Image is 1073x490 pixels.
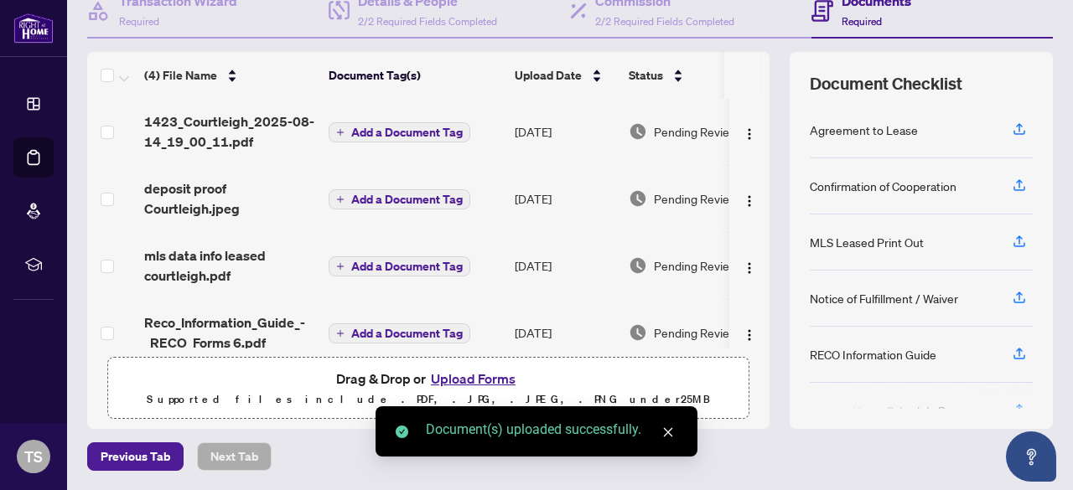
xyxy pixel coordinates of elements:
[396,426,408,438] span: check-circle
[351,193,463,205] span: Add a Document Tag
[358,15,497,28] span: 2/2 Required Fields Completed
[329,323,470,343] button: Add a Document Tag
[629,122,647,141] img: Document Status
[322,52,508,99] th: Document Tag(s)
[101,443,170,470] span: Previous Tab
[351,328,463,339] span: Add a Document Tag
[426,368,521,389] button: Upload Forms
[810,177,956,195] div: Confirmation of Cooperation
[13,13,54,44] img: logo
[508,299,622,366] td: [DATE]
[508,165,622,232] td: [DATE]
[508,98,622,165] td: [DATE]
[595,15,734,28] span: 2/2 Required Fields Completed
[118,389,739,410] p: Supported files include .PDF, .JPG, .JPEG, .PNG under 25 MB
[144,178,315,219] span: deposit proof Courtleigh.jpeg
[197,442,272,471] button: Next Tab
[736,185,763,212] button: Logo
[736,118,763,145] button: Logo
[329,188,470,210] button: Add a Document Tag
[743,328,756,342] img: Logo
[508,232,622,299] td: [DATE]
[1006,431,1056,482] button: Open asap
[810,233,924,251] div: MLS Leased Print Out
[654,122,738,141] span: Pending Review
[24,445,43,468] span: TS
[144,66,217,85] span: (4) File Name
[144,111,315,152] span: 1423_Courtleigh_2025-08-14_19_00_11.pdf
[329,189,470,209] button: Add a Document Tag
[736,319,763,346] button: Logo
[329,122,470,142] button: Add a Document Tag
[654,189,738,208] span: Pending Review
[144,312,315,353] span: Reco_Information_Guide_-_RECO_Forms 6.pdf
[810,289,958,307] div: Notice of Fulfillment / Waiver
[144,245,315,286] span: mls data info leased courtleigh.pdf
[137,52,322,99] th: (4) File Name
[842,15,882,28] span: Required
[810,72,962,95] span: Document Checklist
[743,261,756,275] img: Logo
[515,66,582,85] span: Upload Date
[659,423,677,441] a: Close
[736,252,763,279] button: Logo
[622,52,765,99] th: Status
[87,442,184,471] button: Previous Tab
[329,121,470,143] button: Add a Document Tag
[810,345,936,364] div: RECO Information Guide
[629,189,647,208] img: Document Status
[743,127,756,141] img: Logo
[336,195,345,204] span: plus
[329,256,470,276] button: Add a Document Tag
[629,66,663,85] span: Status
[336,262,345,271] span: plus
[108,358,749,420] span: Drag & Drop orUpload FormsSupported files include .PDF, .JPG, .JPEG, .PNG under25MB
[508,52,622,99] th: Upload Date
[351,126,463,138] span: Add a Document Tag
[629,256,647,275] img: Document Status
[336,329,345,338] span: plus
[336,128,345,137] span: plus
[654,256,738,275] span: Pending Review
[629,323,647,342] img: Document Status
[351,260,463,272] span: Add a Document Tag
[810,121,918,139] div: Agreement to Lease
[743,194,756,208] img: Logo
[119,15,159,28] span: Required
[336,368,521,389] span: Drag & Drop or
[662,426,674,438] span: close
[426,420,677,440] div: Document(s) uploaded successfully.
[654,323,738,342] span: Pending Review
